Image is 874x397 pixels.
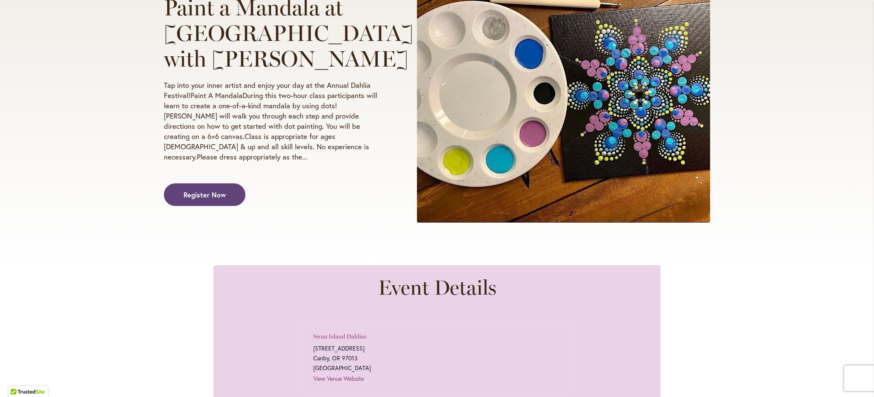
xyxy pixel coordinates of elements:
p: Tap into your inner artist and enjoy your day at the Annual Dahlia Festival!Paint A MandalaDuring... [164,80,385,162]
span: Register Now [184,190,226,200]
a: Register Now [164,183,245,206]
a: Swan Island Dahlias [313,333,367,340]
span: [STREET_ADDRESS] [313,344,364,352]
iframe: Launch Accessibility Center [6,367,30,391]
a: View Venue Website [313,374,364,383]
span: 97013 [342,354,358,362]
span: Canby [313,354,329,362]
span: [GEOGRAPHIC_DATA] [313,363,561,373]
h2: Event Details [224,275,650,299]
abbr: Oregon [332,354,340,362]
span: , [329,354,330,362]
